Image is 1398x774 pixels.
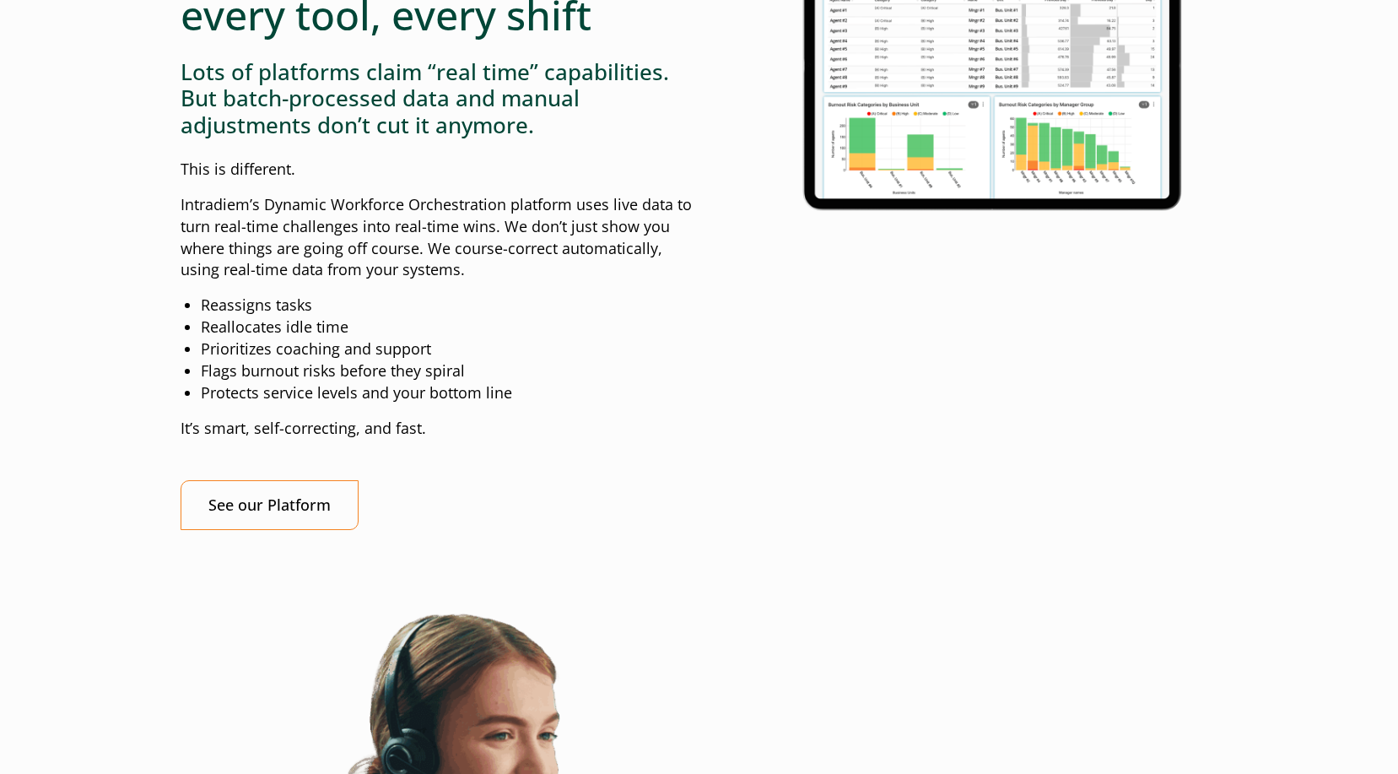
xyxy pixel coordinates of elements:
h3: Lots of platforms claim “real time” capabilities. But batch-processed data and manual adjustments... [181,59,699,138]
p: This is different. [181,159,699,181]
li: Protects service levels and your bottom line [201,382,699,404]
li: Reassigns tasks [201,295,699,317]
li: Reallocates idle time [201,317,699,338]
p: It’s smart, self-correcting, and fast. [181,418,699,440]
li: Flags burnout risks before they spiral [201,360,699,382]
p: Intradiem’s Dynamic Workforce Orchestration platform uses live data to turn real-time challenges ... [181,194,699,282]
a: See our Platform [181,480,359,530]
li: Prioritizes coaching and support [201,338,699,360]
